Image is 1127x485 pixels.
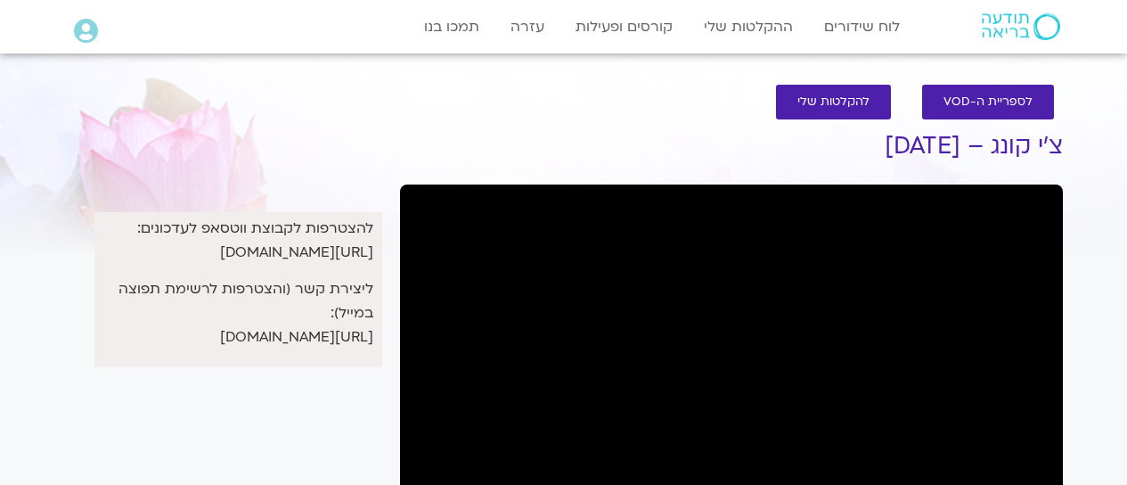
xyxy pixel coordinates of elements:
img: תודעה בריאה [982,13,1060,40]
p: ליצירת קשר (והצטרפות לרשימת תפוצה במייל): [URL][DOMAIN_NAME] [103,277,373,349]
a: עזרה [502,10,553,44]
a: להקלטות שלי [776,85,891,119]
a: לספריית ה-VOD [922,85,1054,119]
a: קורסים ופעילות [567,10,682,44]
a: ההקלטות שלי [695,10,802,44]
h1: צ'י קונג – [DATE] [400,133,1063,160]
span: לספריית ה-VOD [943,95,1033,109]
a: לוח שידורים [815,10,909,44]
a: תמכו בנו [415,10,488,44]
span: להקלטות שלי [797,95,870,109]
p: להצטרפות לקבוצת ווטסאפ לעדכונים: [URL][DOMAIN_NAME] [103,217,373,265]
